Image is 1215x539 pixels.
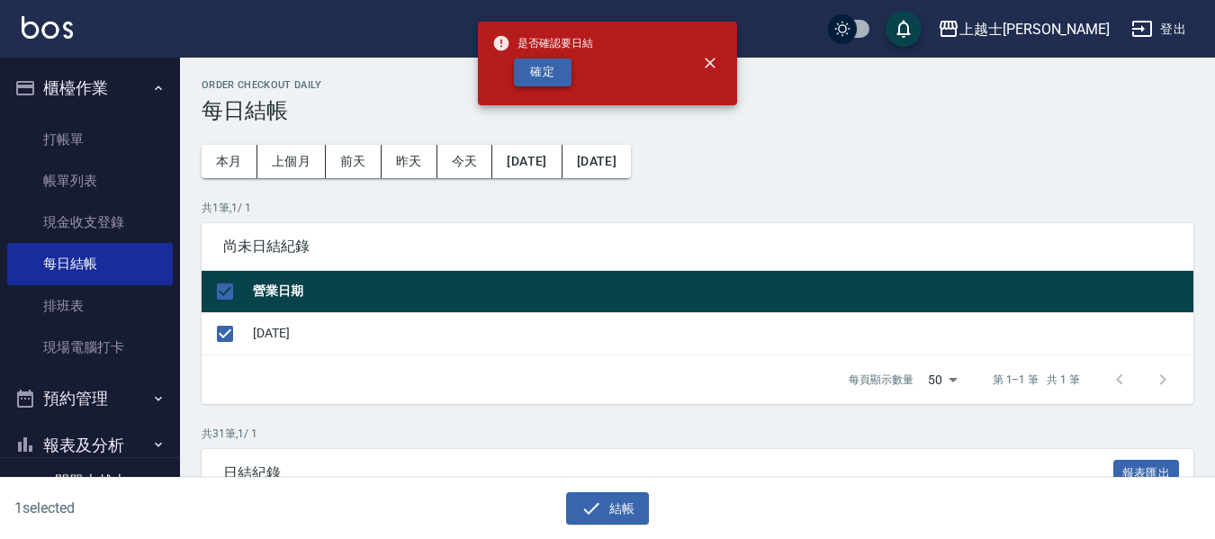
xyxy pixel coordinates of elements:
a: 打帳單 [7,119,173,160]
button: 今天 [437,145,493,178]
p: 共 31 筆, 1 / 1 [202,426,1193,442]
p: 第 1–1 筆 共 1 筆 [993,372,1080,388]
h2: Order checkout daily [202,79,1193,91]
a: 每日結帳 [7,243,173,284]
a: 帳單列表 [7,160,173,202]
button: 確定 [514,58,571,86]
a: 排班表 [7,285,173,327]
span: 是否確認要日結 [492,34,593,52]
th: 營業日期 [248,271,1193,313]
button: 上越士[PERSON_NAME] [931,11,1117,48]
a: 現場電腦打卡 [7,327,173,368]
button: [DATE] [562,145,631,178]
p: 每頁顯示數量 [849,372,913,388]
button: 昨天 [382,145,437,178]
button: 報表及分析 [7,422,173,469]
button: 登出 [1124,13,1193,46]
img: Logo [22,16,73,39]
p: 共 1 筆, 1 / 1 [202,200,1193,216]
span: 尚未日結紀錄 [223,238,1172,256]
button: save [886,11,922,47]
button: 前天 [326,145,382,178]
button: [DATE] [492,145,562,178]
button: 結帳 [566,492,650,526]
span: 日結紀錄 [223,464,1113,482]
a: 現金收支登錄 [7,202,173,243]
button: close [690,43,730,83]
button: 本月 [202,145,257,178]
a: 報表匯出 [1113,463,1180,481]
h5: 開單上越士[PERSON_NAME] [55,472,147,508]
td: [DATE] [248,312,1193,355]
div: 上越士[PERSON_NAME] [959,18,1110,40]
h6: 1 selected [14,497,301,519]
button: 報表匯出 [1113,460,1180,488]
button: 上個月 [257,145,326,178]
h3: 每日結帳 [202,98,1193,123]
button: 櫃檯作業 [7,65,173,112]
div: 50 [921,355,964,404]
button: 預約管理 [7,375,173,422]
